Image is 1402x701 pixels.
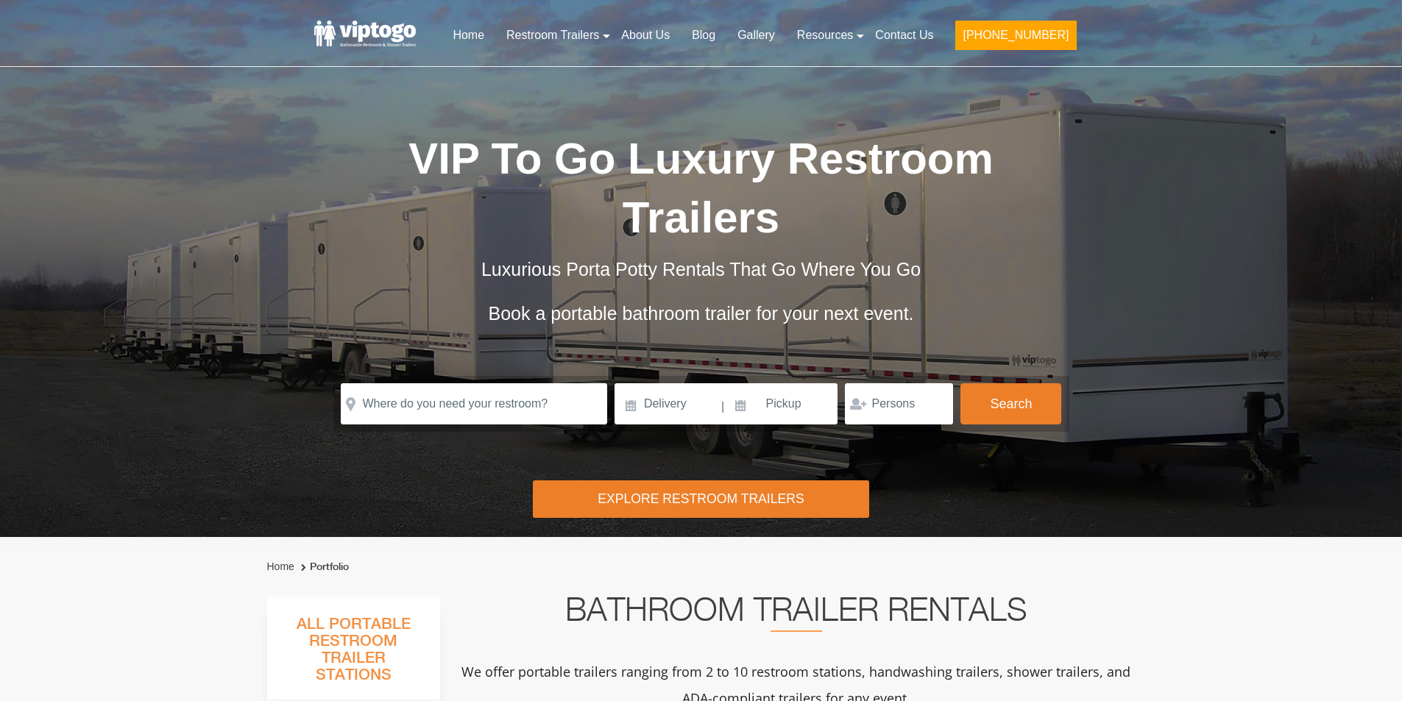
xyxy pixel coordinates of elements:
li: Portfolio [297,558,349,576]
h2: Bathroom Trailer Rentals [460,597,1133,632]
input: Pickup [726,383,838,424]
input: Persons [845,383,953,424]
a: Home [442,19,495,51]
div: Explore Restroom Trailers [533,480,869,518]
a: About Us [610,19,681,51]
a: Contact Us [864,19,944,51]
button: Search [960,383,1061,424]
span: Luxurious Porta Potty Rentals That Go Where You Go [481,259,921,280]
a: Home [267,561,294,572]
button: [PHONE_NUMBER] [955,21,1076,50]
a: [PHONE_NUMBER] [944,19,1087,59]
a: Restroom Trailers [495,19,610,51]
span: Book a portable bathroom trailer for your next event. [488,303,913,324]
h3: All Portable Restroom Trailer Stations [267,611,440,700]
input: Delivery [615,383,720,424]
input: Where do you need your restroom? [341,383,607,424]
a: Blog [681,19,726,51]
span: VIP To Go Luxury Restroom Trailers [408,134,994,242]
span: | [721,383,724,430]
a: Resources [786,19,864,51]
a: Gallery [726,19,786,51]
